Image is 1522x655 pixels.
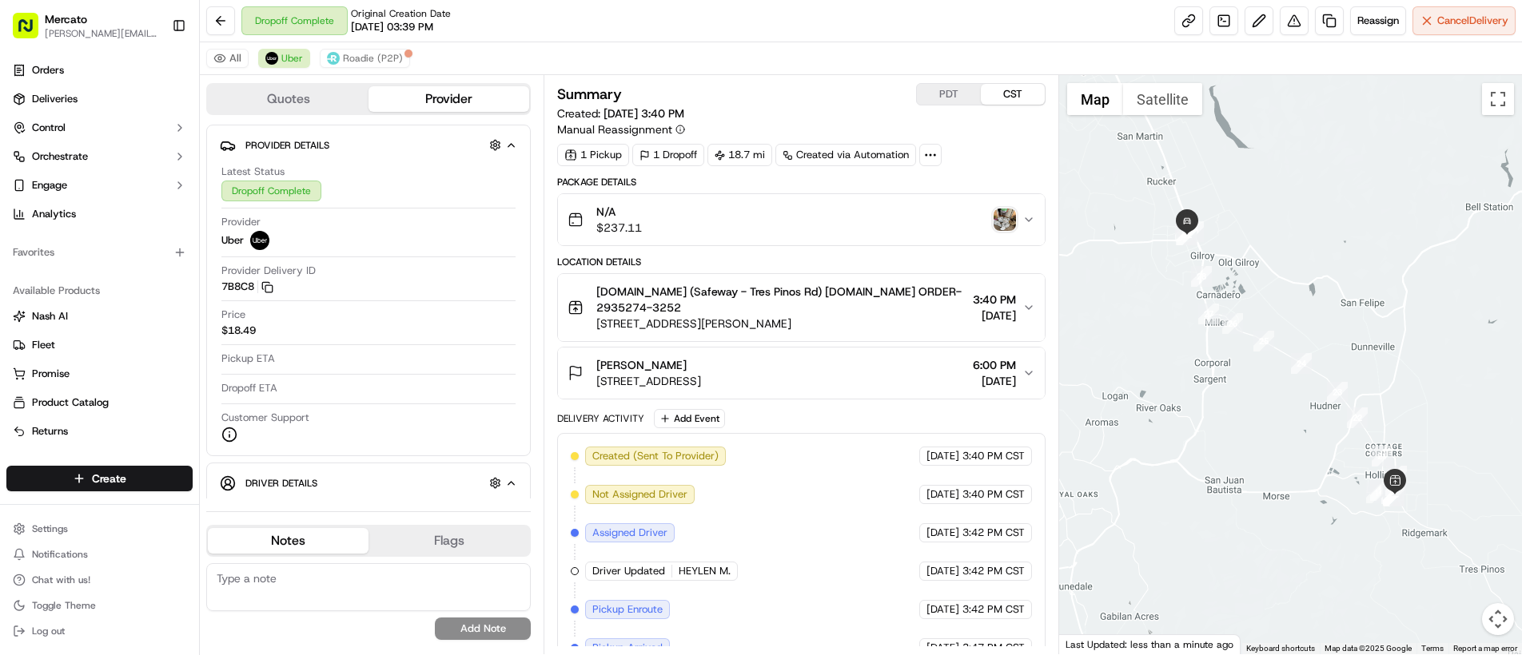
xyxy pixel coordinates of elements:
div: 2 [1370,480,1391,501]
span: Dropoff ETA [221,381,277,395]
span: [DATE] [926,641,959,655]
button: Create [6,466,193,491]
span: [DATE] [926,564,959,578]
span: Product Catalog [32,395,109,410]
a: Product Catalog [13,395,186,410]
span: [DATE] 3:40 PM [604,106,684,121]
span: Returns [32,424,68,439]
button: Reassign [1350,6,1406,35]
span: [DATE] 03:39 PM [351,20,433,34]
span: $18.49 [221,324,256,338]
button: CancelDelivery [1412,6,1516,35]
button: Fleet [6,332,193,358]
button: Show street map [1067,83,1123,115]
span: 3:40 PM CST [962,487,1025,502]
div: 30 [1175,220,1196,240]
button: Manual Reassignment [557,121,685,137]
div: 22 [1347,407,1368,428]
span: 3:40 PM CST [962,449,1025,463]
div: Location Details [557,256,1046,268]
span: Assigned Driver [592,526,667,540]
a: Nash AI [13,309,186,324]
div: 27 [1198,304,1219,324]
span: Price [221,308,245,322]
button: [PERSON_NAME][STREET_ADDRESS]6:00 PM[DATE] [558,347,1045,399]
span: [DATE] [926,602,959,617]
button: All [206,49,249,68]
span: 3:42 PM CST [962,564,1025,578]
span: [DATE] [926,526,959,540]
span: Uber [221,233,244,248]
span: [DATE] [926,449,959,463]
span: Created: [557,105,684,121]
div: 29 [1183,221,1204,242]
a: Report a map error [1453,644,1517,653]
span: Original Creation Date [351,7,451,20]
div: 10 [1384,486,1404,506]
div: 24 [1291,353,1312,374]
span: [DOMAIN_NAME] (Safeway - Tres Pinos Rd) [DOMAIN_NAME] ORDER-2935274-3252 [596,284,966,316]
button: Toggle Theme [6,594,193,617]
button: Add Event [654,409,725,428]
button: PDT [917,84,981,105]
span: Customer Support [221,411,309,425]
div: 18 [1384,484,1404,505]
span: [DATE] [973,373,1016,389]
span: Cancel Delivery [1437,14,1508,28]
button: Mercato [45,11,87,27]
button: CST [981,84,1045,105]
span: [STREET_ADDRESS][PERSON_NAME] [596,316,966,331]
div: 13 [1383,485,1404,506]
button: Log out [6,620,193,642]
button: Roadie (P2P) [320,49,410,68]
button: Notifications [6,543,193,566]
div: 21 [1372,446,1393,466]
button: [DOMAIN_NAME] (Safeway - Tres Pinos Rd) [DOMAIN_NAME] ORDER-2935274-3252[STREET_ADDRESS][PERSON_N... [558,274,1045,341]
span: Pickup Enroute [592,602,663,617]
a: Promise [13,367,186,381]
button: Notes [208,528,369,554]
span: Reassign [1357,14,1399,28]
span: Not Assigned Driver [592,487,687,502]
span: Log out [32,625,65,637]
button: Provider [369,86,529,112]
button: Map camera controls [1482,603,1514,635]
button: Show satellite imagery [1123,83,1202,115]
span: HEYLEN M. [679,564,731,578]
div: Last Updated: less than a minute ago [1059,634,1241,654]
span: Create [92,470,126,486]
a: Terms (opens in new tab) [1421,644,1444,653]
span: Driver Updated [592,564,665,578]
button: Provider Details [220,132,517,158]
span: Promise [32,367,70,381]
span: [PERSON_NAME][EMAIL_ADDRESS][PERSON_NAME][DOMAIN_NAME] [45,27,159,40]
button: 7B8C8 [221,280,273,294]
button: Driver Details [220,470,517,496]
button: Returns [6,419,193,444]
button: Mercato[PERSON_NAME][EMAIL_ADDRESS][PERSON_NAME][DOMAIN_NAME] [6,6,165,45]
span: Settings [32,522,68,535]
button: Product Catalog [6,390,193,415]
button: Orchestrate [6,144,193,169]
img: roadie-logo-v2.jpg [327,52,340,65]
a: Fleet [13,338,186,352]
div: Favorites [6,240,193,265]
span: Latest Status [221,165,285,179]
a: Open this area in Google Maps (opens a new window) [1063,633,1116,654]
span: Driver Details [245,477,317,490]
a: Created via Automation [775,144,916,166]
button: photo_proof_of_delivery image [994,208,1016,231]
div: Package Details [557,176,1046,189]
span: Deliveries [32,92,78,106]
div: 25 [1253,331,1274,351]
button: Toggle fullscreen view [1482,83,1514,115]
button: Flags [369,528,529,554]
div: 31 [1176,224,1197,245]
span: Provider Delivery ID [221,264,316,278]
span: Map data ©2025 Google [1325,644,1412,653]
div: 1 Pickup [557,144,629,166]
div: 1 Dropoff [632,144,704,166]
span: Orders [32,63,64,77]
